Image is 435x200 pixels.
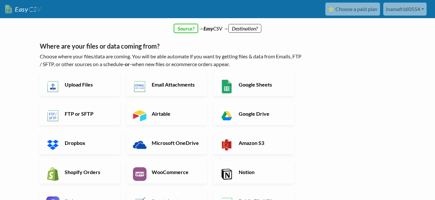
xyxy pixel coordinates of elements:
[123,61,132,67] b: -or-
[40,102,120,125] a: FTP or SFTP
[220,109,234,123] img: Google Drive App & API
[126,73,207,96] a: Email Attachments
[325,3,380,16] a: ⭐ Choose a paid plan
[237,81,288,88] h6: Google Sheets
[28,5,41,13] span: CSV
[133,167,147,181] img: WooCommerce App & API
[63,111,114,117] h6: FTP or SFTP
[46,80,60,93] img: Upload Files App & API
[33,18,402,32] div: → CSV →
[213,73,294,96] a: Google Sheets
[220,138,234,152] img: Amazon S3 App & API
[383,3,427,16] a: inamafridi0554
[126,102,207,125] a: Airtable
[213,161,294,183] a: Notion
[133,138,147,152] img: Microsoft OneDrive App & API
[40,73,120,96] a: Upload Files
[63,140,114,146] h6: Dropbox
[40,132,120,154] a: Dropbox
[40,53,303,68] p: Choose where your files/data are coming. You will be able automate if you want by getting files &...
[213,102,294,125] a: Google Drive
[40,42,303,50] h5: Where are your files or data coming from?
[150,169,201,175] h6: WooCommerce
[237,111,288,117] h6: Google Drive
[237,140,288,146] h6: Amazon S3
[133,80,147,93] img: Email New CSV or XLSX File App & API
[126,161,207,183] a: WooCommerce
[40,161,120,183] a: Shopify Orders
[150,140,201,146] h6: Microsoft OneDrive
[133,109,147,123] img: Airtable App & API
[46,109,60,123] img: FTP or SFTP App & API
[46,167,60,181] img: Shopify App & API
[5,3,41,16] a: EasyCSV
[63,81,114,88] h6: Upload Files
[220,167,234,181] img: Notion App & API
[220,80,234,93] img: Google Sheets App & API
[150,111,201,117] h6: Airtable
[46,138,60,152] img: Dropbox App & API
[126,132,207,154] a: Microsoft OneDrive
[150,81,201,88] h6: Email Attachments
[213,132,294,154] a: Amazon S3
[237,169,288,175] h6: Notion
[63,169,114,175] h6: Shopify Orders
